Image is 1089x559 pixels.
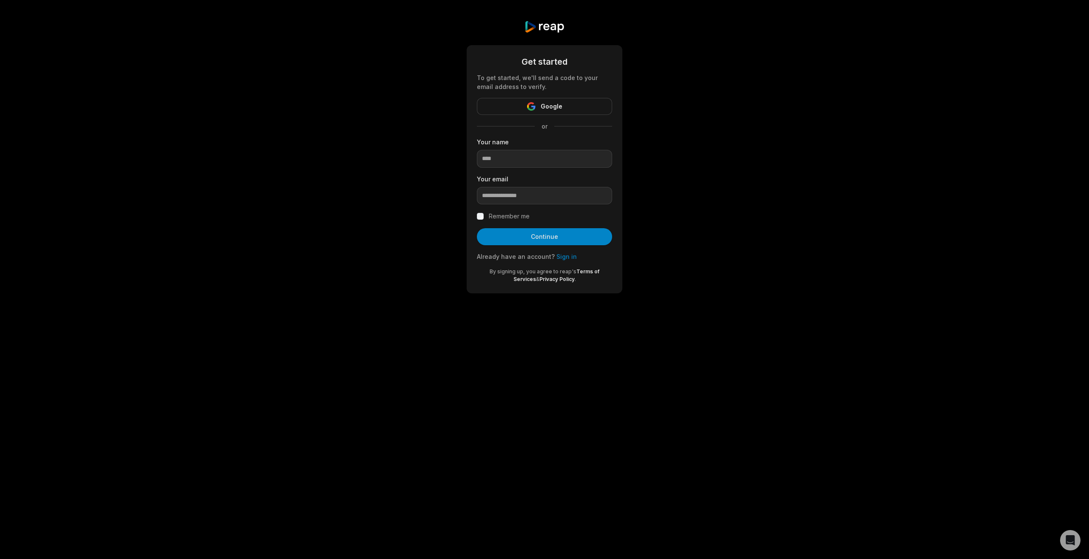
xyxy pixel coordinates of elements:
[490,268,576,275] span: By signing up, you agree to reap's
[535,122,554,131] span: or
[556,253,577,260] a: Sign in
[477,175,612,183] label: Your email
[477,253,555,260] span: Already have an account?
[477,98,612,115] button: Google
[536,276,539,282] span: &
[575,276,576,282] span: .
[477,73,612,91] div: To get started, we'll send a code to your email address to verify.
[539,276,575,282] a: Privacy Policy
[477,228,612,245] button: Continue
[489,211,530,221] label: Remember me
[1060,530,1080,550] div: Open Intercom Messenger
[477,138,612,146] label: Your name
[477,55,612,68] div: Get started
[541,101,562,112] span: Google
[524,20,564,33] img: reap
